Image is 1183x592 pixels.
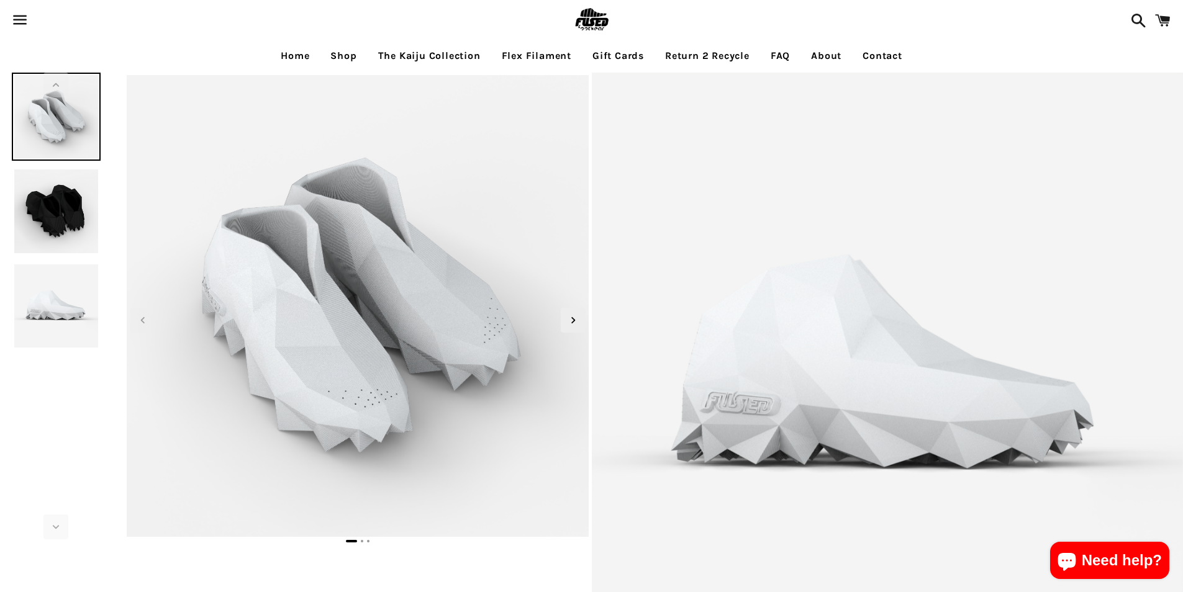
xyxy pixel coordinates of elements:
[12,262,100,350] img: [3D printed Shoes] - lightweight custom 3dprinted shoes sneakers sandals fused footwear
[271,40,319,71] a: Home
[802,40,851,71] a: About
[321,40,366,71] a: Shop
[492,40,581,71] a: Flex Filament
[130,308,155,333] div: Previous slide
[367,540,369,542] span: Go to slide 3
[12,73,100,161] img: [3D printed Shoes] - lightweight custom 3dprinted shoes sneakers sandals fused footwear
[1046,542,1173,582] inbox-online-store-chat: Shopify online store chat
[853,40,912,71] a: Contact
[583,40,653,71] a: Gift Cards
[656,40,759,71] a: Return 2 Recycle
[369,40,490,71] a: The Kaiju Collection
[561,308,586,333] div: Next slide
[12,167,100,255] img: [3D printed Shoes] - lightweight custom 3dprinted shoes sneakers sandals fused footwear
[361,540,363,542] span: Go to slide 2
[761,40,799,71] a: FAQ
[346,540,357,542] span: Go to slide 1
